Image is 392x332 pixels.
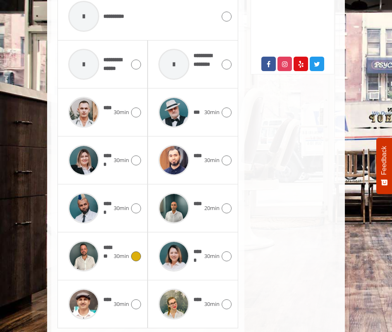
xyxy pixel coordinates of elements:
[204,156,220,165] span: 30min
[114,300,129,308] span: 30min
[114,108,129,117] span: 30min
[114,204,129,213] span: 30min
[376,138,392,194] button: Feedback - Show survey
[114,252,129,260] span: 30min
[204,204,220,213] span: 20min
[204,252,220,260] span: 30min
[204,300,220,308] span: 30min
[380,146,388,175] span: Feedback
[114,156,129,165] span: 30min
[204,108,220,117] span: 30min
